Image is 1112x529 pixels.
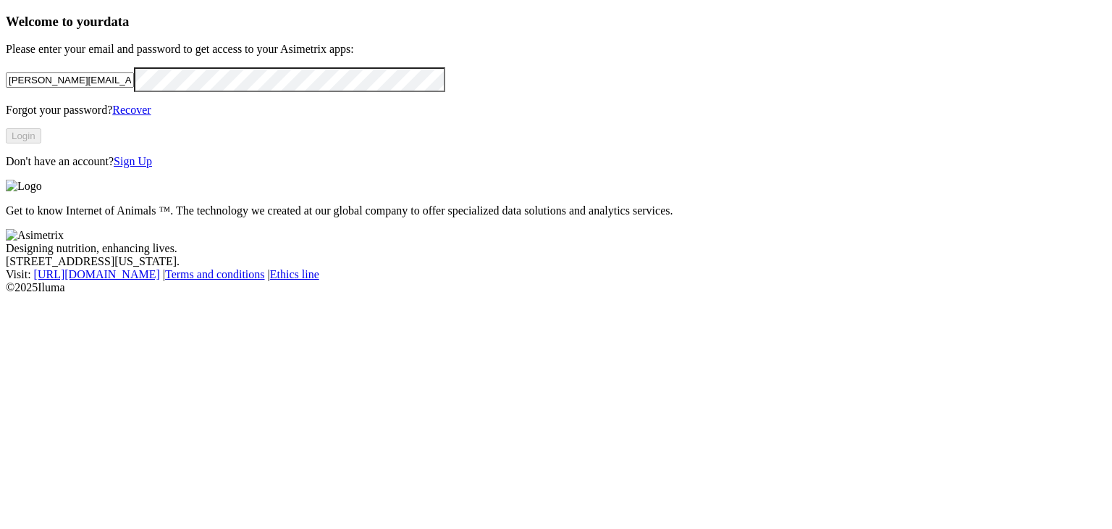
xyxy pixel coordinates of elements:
[165,268,265,280] a: Terms and conditions
[6,268,1106,281] div: Visit : | |
[6,72,134,88] input: Your email
[34,268,160,280] a: [URL][DOMAIN_NAME]
[114,155,152,167] a: Sign Up
[6,128,41,143] button: Login
[6,242,1106,255] div: Designing nutrition, enhancing lives.
[6,281,1106,294] div: © 2025 Iluma
[6,229,64,242] img: Asimetrix
[6,14,1106,30] h3: Welcome to your
[6,255,1106,268] div: [STREET_ADDRESS][US_STATE].
[6,104,1106,117] p: Forgot your password?
[6,180,42,193] img: Logo
[6,204,1106,217] p: Get to know Internet of Animals ™. The technology we created at our global company to offer speci...
[6,155,1106,168] p: Don't have an account?
[112,104,151,116] a: Recover
[6,43,1106,56] p: Please enter your email and password to get access to your Asimetrix apps:
[104,14,129,29] span: data
[270,268,319,280] a: Ethics line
